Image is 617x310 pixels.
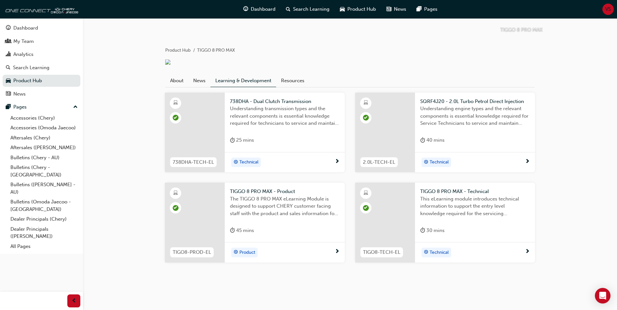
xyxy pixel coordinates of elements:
[364,99,368,107] span: learningResourceType_ELEARNING-icon
[420,136,445,144] div: 40 mins
[605,6,611,13] span: VS
[363,159,395,166] span: 2.0L-TECH-EL
[165,47,191,53] a: Product Hub
[6,65,10,71] span: search-icon
[347,6,376,13] span: Product Hub
[8,197,80,214] a: Bulletins (Omoda Jaecoo - [GEOGRAPHIC_DATA])
[230,188,340,195] span: TIGGO 8 PRO MAX - Product
[3,101,80,113] button: Pages
[6,104,11,110] span: pages-icon
[363,249,400,256] span: TIGO8-TECH-EL
[197,47,235,54] li: TIGGO 8 PRO MAX
[230,226,254,235] div: 45 mins
[8,113,80,123] a: Accessories (Chery)
[364,189,368,198] span: learningResourceType_ELEARNING-icon
[210,74,276,87] a: Learning & Development
[173,205,179,211] span: learningRecordVerb_PASS-icon
[8,214,80,224] a: Dealer Principals (Chery)
[525,249,530,255] span: next-icon
[335,3,381,16] a: car-iconProduct Hub
[424,6,437,13] span: Pages
[363,205,369,211] span: learningRecordVerb_PASS-icon
[381,3,411,16] a: news-iconNews
[525,159,530,165] span: next-icon
[417,5,422,13] span: pages-icon
[230,136,254,144] div: 25 mins
[276,74,309,87] a: Resources
[238,3,281,16] a: guage-iconDashboard
[173,159,214,166] span: 738DHA-TECH-EL
[173,249,211,256] span: TIGO8-PROD-EL
[173,115,179,121] span: learningRecordVerb_PASS-icon
[3,75,80,87] a: Product Hub
[165,93,345,173] a: 738DHA-TECH-EL738DHA - Dual Clutch TransmissionUnderstanding transmission types and the relevant ...
[394,6,406,13] span: News
[165,183,345,263] a: TIGO8-PROD-ELTIGGO 8 PRO MAX - ProductThe TIGGO 8 PRO MAX eLearning Module is designed to support...
[3,88,80,100] a: News
[239,159,259,166] span: Technical
[335,249,340,255] span: next-icon
[3,22,80,34] a: Dashboard
[234,248,238,257] span: target-icon
[3,21,80,101] button: DashboardMy TeamAnalyticsSearch LearningProduct HubNews
[595,288,610,304] div: Open Intercom Messenger
[3,35,80,47] a: My Team
[420,136,425,144] span: duration-icon
[230,136,235,144] span: duration-icon
[3,3,78,16] img: oneconnect
[8,153,80,163] a: Bulletins (Chery - AU)
[173,189,178,198] span: learningResourceType_ELEARNING-icon
[355,93,535,173] a: 2.0L-TECH-ELSQRF4J20 - 2.0L Turbo Petrol Direct InjectionUnderstanding engine types and the relev...
[430,159,449,166] span: Technical
[386,5,391,13] span: news-icon
[420,98,530,105] span: SQRF4J20 - 2.0L Turbo Petrol Direct Injection
[73,103,78,111] span: up-icon
[430,249,449,256] span: Technical
[230,98,340,105] span: 738DHA - Dual Clutch Transmission
[8,162,80,180] a: Bulletins (Chery - [GEOGRAPHIC_DATA])
[8,123,80,133] a: Accessories (Omoda Jaecoo)
[13,51,34,58] div: Analytics
[8,180,80,197] a: Bulletins ([PERSON_NAME] - AU)
[239,249,255,256] span: Product
[424,158,428,167] span: target-icon
[293,6,329,13] span: Search Learning
[8,224,80,241] a: Dealer Principals ([PERSON_NAME])
[340,5,345,13] span: car-icon
[13,24,38,32] div: Dashboard
[411,3,443,16] a: pages-iconPages
[6,52,11,58] span: chart-icon
[363,115,369,121] span: learningRecordVerb_PASS-icon
[420,226,445,235] div: 30 mins
[6,25,11,31] span: guage-icon
[173,99,178,107] span: learningResourceType_ELEARNING-icon
[230,226,235,235] span: duration-icon
[188,74,210,87] a: News
[230,105,340,127] span: Understanding transmission types and the relevant components is essential knowledge required for ...
[420,105,530,127] span: Understanding engine types and the relevant components is essential knowledge required for Servic...
[243,5,248,13] span: guage-icon
[165,59,170,65] img: a12eea1d-202b-43a8-b4e7-298da3bf3f74.png
[424,248,428,257] span: target-icon
[6,39,11,45] span: people-icon
[3,62,80,74] a: Search Learning
[165,74,188,87] a: About
[251,6,275,13] span: Dashboard
[355,183,535,263] a: TIGO8-TECH-ELTIGGO 8 PRO MAX - TechnicalThis eLearning module introduces technical information to...
[230,195,340,217] span: The TIGGO 8 PRO MAX eLearning Module is designed to support CHERY customer facing staff with the ...
[500,26,543,34] p: TIGGO 8 PRO MAX
[8,241,80,252] a: All Pages
[234,158,238,167] span: target-icon
[13,64,49,71] div: Search Learning
[3,48,80,60] a: Analytics
[13,90,26,98] div: News
[420,195,530,217] span: This eLearning module introduces technical information to support the entry level knowledge requi...
[13,38,34,45] div: My Team
[286,5,290,13] span: search-icon
[13,103,27,111] div: Pages
[6,78,11,84] span: car-icon
[6,91,11,97] span: news-icon
[602,4,614,15] button: VS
